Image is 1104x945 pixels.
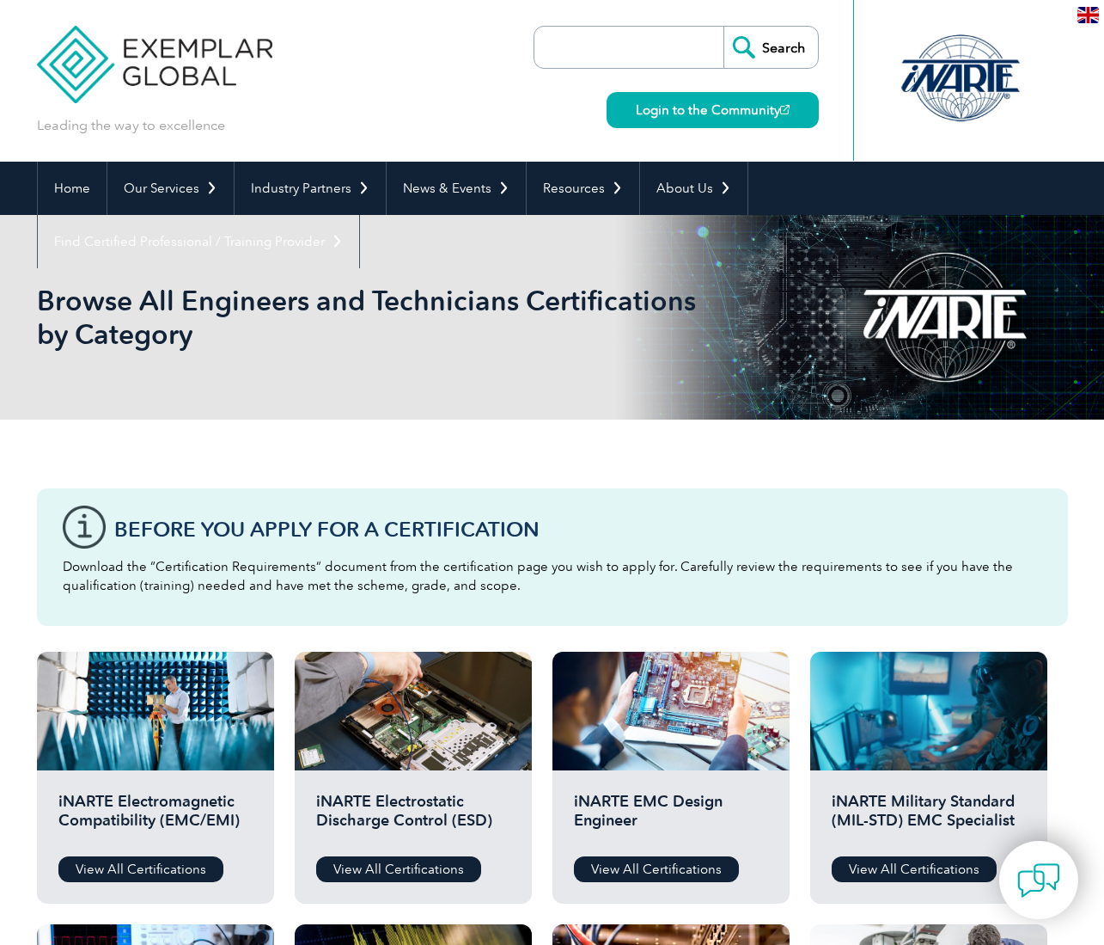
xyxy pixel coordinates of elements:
[114,519,1042,540] h3: Before You Apply For a Certification
[58,856,223,882] a: View All Certifications
[37,284,697,351] h1: Browse All Engineers and Technicians Certifications by Category
[235,162,386,215] a: Industry Partners
[832,856,997,882] a: View All Certifications
[640,162,747,215] a: About Us
[832,792,1026,844] h2: iNARTE Military Standard (MIL-STD) EMC Specialist
[387,162,526,215] a: News & Events
[316,792,510,844] h2: iNARTE Electrostatic Discharge Control (ESD)
[780,105,790,114] img: open_square.png
[527,162,639,215] a: Resources
[107,162,234,215] a: Our Services
[38,162,107,215] a: Home
[723,27,818,68] input: Search
[1077,7,1099,23] img: en
[574,792,768,844] h2: iNARTE EMC Design Engineer
[63,557,1042,595] p: Download the “Certification Requirements” document from the certification page you wish to apply ...
[38,215,359,268] a: Find Certified Professional / Training Provider
[574,856,739,882] a: View All Certifications
[316,856,481,882] a: View All Certifications
[37,116,225,135] p: Leading the way to excellence
[58,792,253,844] h2: iNARTE Electromagnetic Compatibility (EMC/EMI)
[1017,859,1060,902] img: contact-chat.png
[607,92,819,128] a: Login to the Community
